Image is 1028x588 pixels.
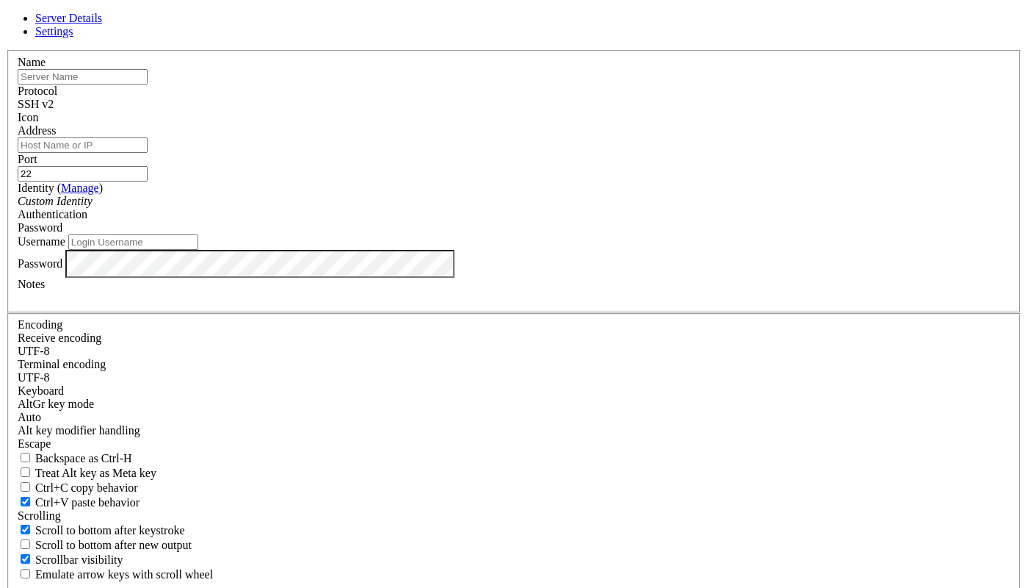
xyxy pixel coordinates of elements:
[21,482,30,492] input: Ctrl+C copy behavior
[35,524,185,537] span: Scroll to bottom after keystroke
[18,345,1010,358] div: UTF-8
[61,182,99,194] a: Manage
[35,568,213,581] span: Emulate arrow keys with scroll wheel
[21,539,30,549] input: Scroll to bottom after new output
[18,111,38,123] label: Icon
[18,153,37,165] label: Port
[18,257,62,269] label: Password
[18,98,1010,111] div: SSH v2
[18,452,132,465] label: If true, the backspace should send BS ('\x08', aka ^H). Otherwise the backspace key should send '...
[18,195,93,207] i: Custom Identity
[18,182,103,194] label: Identity
[18,371,50,384] span: UTF-8
[35,496,140,509] span: Ctrl+V paste behavior
[18,56,46,68] label: Name
[18,235,65,248] label: Username
[18,496,140,509] label: Ctrl+V pastes if true, sends ^V to host if false. Ctrl+Shift+V sends ^V to host if true, pastes i...
[18,345,50,357] span: UTF-8
[18,221,1010,234] div: Password
[18,553,123,566] label: The vertical scrollbar mode.
[35,481,138,494] span: Ctrl+C copy behavior
[21,467,30,477] input: Treat Alt key as Meta key
[35,467,156,479] span: Treat Alt key as Meta key
[35,539,192,551] span: Scroll to bottom after new output
[18,524,185,537] label: Whether to scroll to the bottom on any keystroke.
[18,371,1010,384] div: UTF-8
[18,166,148,182] input: Port Number
[18,195,1010,208] div: Custom Identity
[18,358,106,370] label: The default terminal encoding. ISO-2022 enables character map translations (like graphics maps). ...
[18,85,57,97] label: Protocol
[18,318,62,331] label: Encoding
[21,569,30,578] input: Emulate arrow keys with scroll wheel
[18,69,148,85] input: Server Name
[18,98,54,110] span: SSH v2
[18,398,94,410] label: Set the expected encoding for data received from the host. If the encodings do not match, visual ...
[21,497,30,506] input: Ctrl+V paste behavior
[18,437,1010,451] div: Escape
[18,467,156,479] label: Whether the Alt key acts as a Meta key or as a distinct Alt key.
[18,539,192,551] label: Scroll to bottom after new output.
[18,411,1010,424] div: Auto
[18,221,62,234] span: Password
[18,208,87,220] label: Authentication
[21,453,30,462] input: Backspace as Ctrl-H
[57,182,103,194] span: ( )
[35,553,123,566] span: Scrollbar visibility
[18,124,56,137] label: Address
[18,331,101,344] label: Set the expected encoding for data received from the host. If the encodings do not match, visual ...
[21,554,30,564] input: Scrollbar visibility
[21,525,30,534] input: Scroll to bottom after keystroke
[18,509,61,522] label: Scrolling
[18,437,51,450] span: Escape
[18,411,41,423] span: Auto
[18,568,213,581] label: When using the alternative screen buffer, and DECCKM (Application Cursor Keys) is active, mouse w...
[18,424,140,437] label: Controls how the Alt key is handled. Escape: Send an ESC prefix. 8-Bit: Add 128 to the typed char...
[18,384,64,397] label: Keyboard
[68,234,198,250] input: Login Username
[35,25,73,37] a: Settings
[18,137,148,153] input: Host Name or IP
[18,278,45,290] label: Notes
[35,452,132,465] span: Backspace as Ctrl-H
[18,481,138,494] label: Ctrl-C copies if true, send ^C to host if false. Ctrl-Shift-C sends ^C to host if true, copies if...
[35,12,102,24] a: Server Details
